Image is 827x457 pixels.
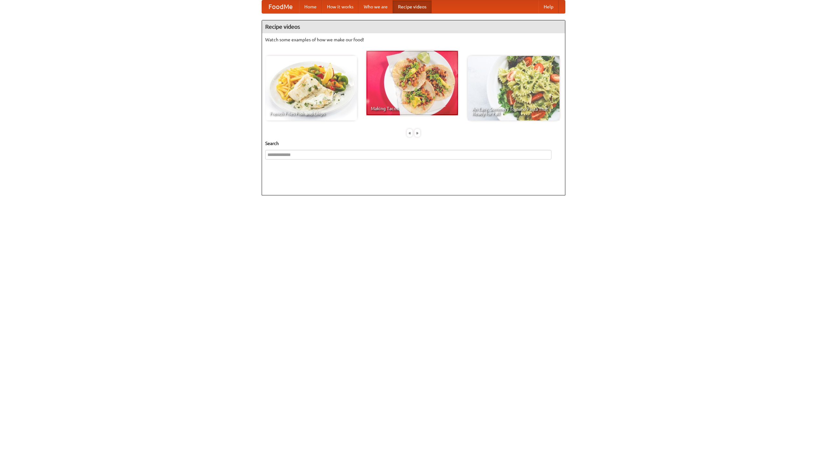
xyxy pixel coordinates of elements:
[359,0,393,13] a: Who we are
[371,106,454,111] span: Making Tacos
[468,56,560,120] a: An Easy, Summery Tomato Pasta That's Ready for Fall
[265,140,562,147] h5: Search
[270,111,352,116] span: French Fries Fish and Chips
[262,0,299,13] a: FoodMe
[366,51,458,115] a: Making Tacos
[299,0,322,13] a: Home
[265,36,562,43] p: Watch some examples of how we make our food!
[472,107,555,116] span: An Easy, Summery Tomato Pasta That's Ready for Fall
[265,56,357,120] a: French Fries Fish and Chips
[414,129,420,137] div: »
[539,0,559,13] a: Help
[262,20,565,33] h4: Recipe videos
[393,0,432,13] a: Recipe videos
[407,129,413,137] div: «
[322,0,359,13] a: How it works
